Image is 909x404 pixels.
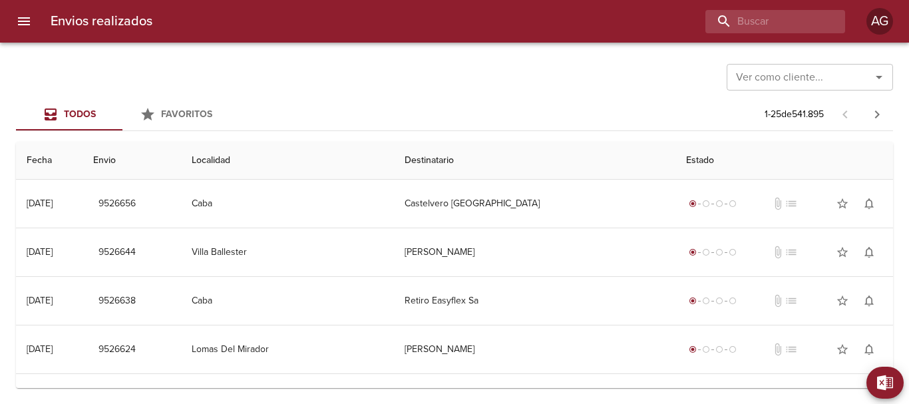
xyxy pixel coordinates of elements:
span: radio_button_unchecked [702,248,710,256]
div: Generado [686,197,739,210]
h6: Envios realizados [51,11,152,32]
span: Favoritos [161,108,212,120]
span: No tiene documentos adjuntos [771,343,785,356]
div: Generado [686,246,739,259]
span: No tiene pedido asociado [785,197,798,210]
span: radio_button_checked [689,200,697,208]
div: AG [866,8,893,35]
span: No tiene documentos adjuntos [771,294,785,307]
td: [PERSON_NAME] [394,325,676,373]
button: 9526644 [93,240,141,265]
td: Retiro Easyflex Sa [394,277,676,325]
div: [DATE] [27,343,53,355]
span: radio_button_unchecked [729,200,737,208]
button: Agregar a favoritos [829,239,856,266]
button: 9526656 [93,192,141,216]
th: Estado [675,142,893,180]
button: 9526638 [93,289,141,313]
button: Exportar Excel [866,367,904,399]
span: 9526656 [98,196,136,212]
td: Caba [181,277,394,325]
span: 9526638 [98,293,136,309]
span: No tiene pedido asociado [785,294,798,307]
td: Villa Ballester [181,228,394,276]
button: Activar notificaciones [856,288,882,314]
span: radio_button_unchecked [715,345,723,353]
span: radio_button_unchecked [702,345,710,353]
button: Agregar a favoritos [829,190,856,217]
span: radio_button_unchecked [715,297,723,305]
th: Destinatario [394,142,676,180]
span: radio_button_unchecked [702,297,710,305]
td: Lomas Del Mirador [181,325,394,373]
div: [DATE] [27,295,53,306]
td: Castelvero [GEOGRAPHIC_DATA] [394,180,676,228]
div: [DATE] [27,198,53,209]
span: radio_button_checked [689,345,697,353]
span: star_border [836,197,849,210]
span: radio_button_unchecked [729,345,737,353]
div: Tabs Envios [16,99,229,130]
button: Activar notificaciones [856,336,882,363]
td: Caba [181,180,394,228]
th: Fecha [16,142,83,180]
span: 9526624 [98,341,136,358]
input: buscar [705,10,822,33]
span: radio_button_unchecked [729,248,737,256]
span: Pagina anterior [829,107,861,120]
span: 9526644 [98,244,136,261]
span: notifications_none [862,197,876,210]
button: menu [8,5,40,37]
button: 9526624 [93,337,141,362]
span: radio_button_checked [689,297,697,305]
div: [DATE] [27,246,53,258]
span: notifications_none [862,294,876,307]
div: Abrir información de usuario [866,8,893,35]
div: Generado [686,343,739,356]
span: notifications_none [862,343,876,356]
button: Activar notificaciones [856,239,882,266]
div: Generado [686,294,739,307]
span: No tiene pedido asociado [785,343,798,356]
td: [PERSON_NAME] [394,228,676,276]
span: No tiene documentos adjuntos [771,246,785,259]
span: radio_button_unchecked [715,200,723,208]
span: radio_button_unchecked [729,297,737,305]
span: No tiene documentos adjuntos [771,197,785,210]
span: Todos [64,108,96,120]
span: No tiene pedido asociado [785,246,798,259]
button: Abrir [870,68,888,87]
span: star_border [836,246,849,259]
span: star_border [836,343,849,356]
span: radio_button_checked [689,248,697,256]
button: Agregar a favoritos [829,336,856,363]
p: 1 - 25 de 541.895 [765,108,824,121]
span: radio_button_unchecked [702,200,710,208]
button: Agregar a favoritos [829,288,856,314]
span: notifications_none [862,246,876,259]
button: Activar notificaciones [856,190,882,217]
span: star_border [836,294,849,307]
th: Envio [83,142,181,180]
span: Pagina siguiente [861,99,893,130]
span: radio_button_unchecked [715,248,723,256]
th: Localidad [181,142,394,180]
